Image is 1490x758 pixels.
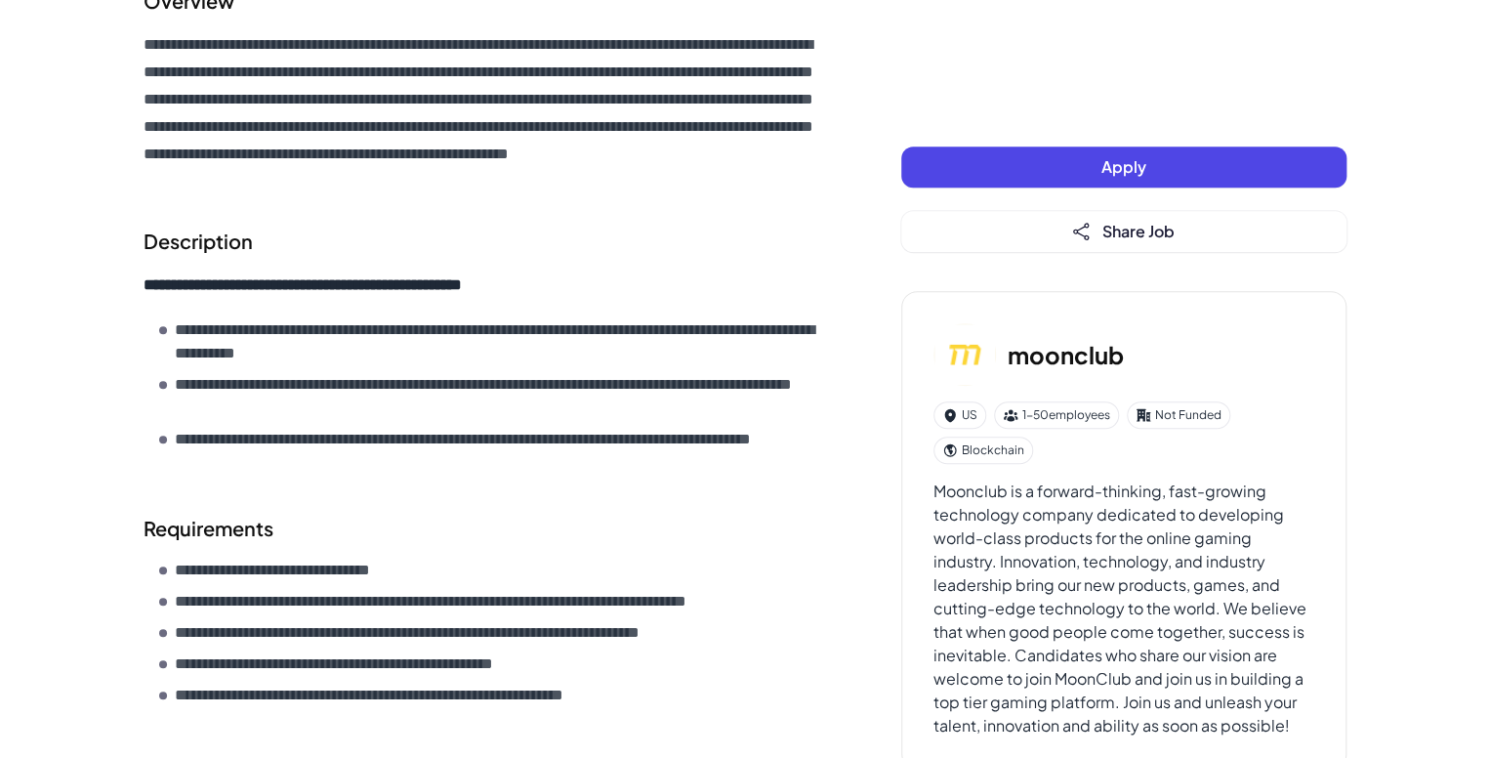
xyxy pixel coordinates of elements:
[901,147,1346,188] button: Apply
[901,211,1346,252] button: Share Job
[1102,221,1175,241] span: Share Job
[144,514,823,543] h2: Requirements
[933,323,996,386] img: mo
[933,480,1314,737] div: Moonclub is a forward-thinking, fast-growing technology company dedicated to developing world-cla...
[1127,401,1230,429] div: Not Funded
[994,401,1119,429] div: 1-50 employees
[144,227,823,256] h2: Description
[1101,156,1146,177] span: Apply
[933,437,1033,464] div: Blockchain
[1008,337,1124,372] h3: moonclub
[933,401,986,429] div: US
